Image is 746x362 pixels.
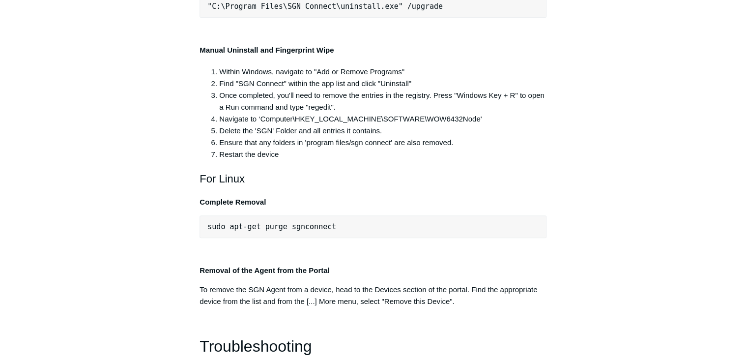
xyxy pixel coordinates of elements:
strong: Complete Removal [200,198,266,206]
pre: sudo apt-get purge sgnconnect [200,215,546,238]
li: Restart the device [219,149,546,160]
li: Ensure that any folders in 'program files/sgn connect' are also removed. [219,137,546,149]
li: Delete the 'SGN' Folder and all entries it contains. [219,125,546,137]
li: Navigate to ‘Computer\HKEY_LOCAL_MACHINE\SOFTWARE\WOW6432Node' [219,113,546,125]
h1: Troubleshooting [200,334,546,359]
span: To remove the SGN Agent from a device, head to the Devices section of the portal. Find the approp... [200,285,537,305]
h2: For Linux [200,170,546,187]
li: Once completed, you'll need to remove the entries in the registry. Press "Windows Key + R" to ope... [219,90,546,113]
span: "C:\Program Files\SGN Connect\uninstall.exe" /upgrade [207,2,443,11]
strong: Manual Uninstall and Fingerprint Wipe [200,46,334,54]
strong: Removal of the Agent from the Portal [200,266,329,274]
li: Find "SGN Connect" within the app list and click "Uninstall" [219,78,546,90]
li: Within Windows, navigate to "Add or Remove Programs" [219,66,546,78]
